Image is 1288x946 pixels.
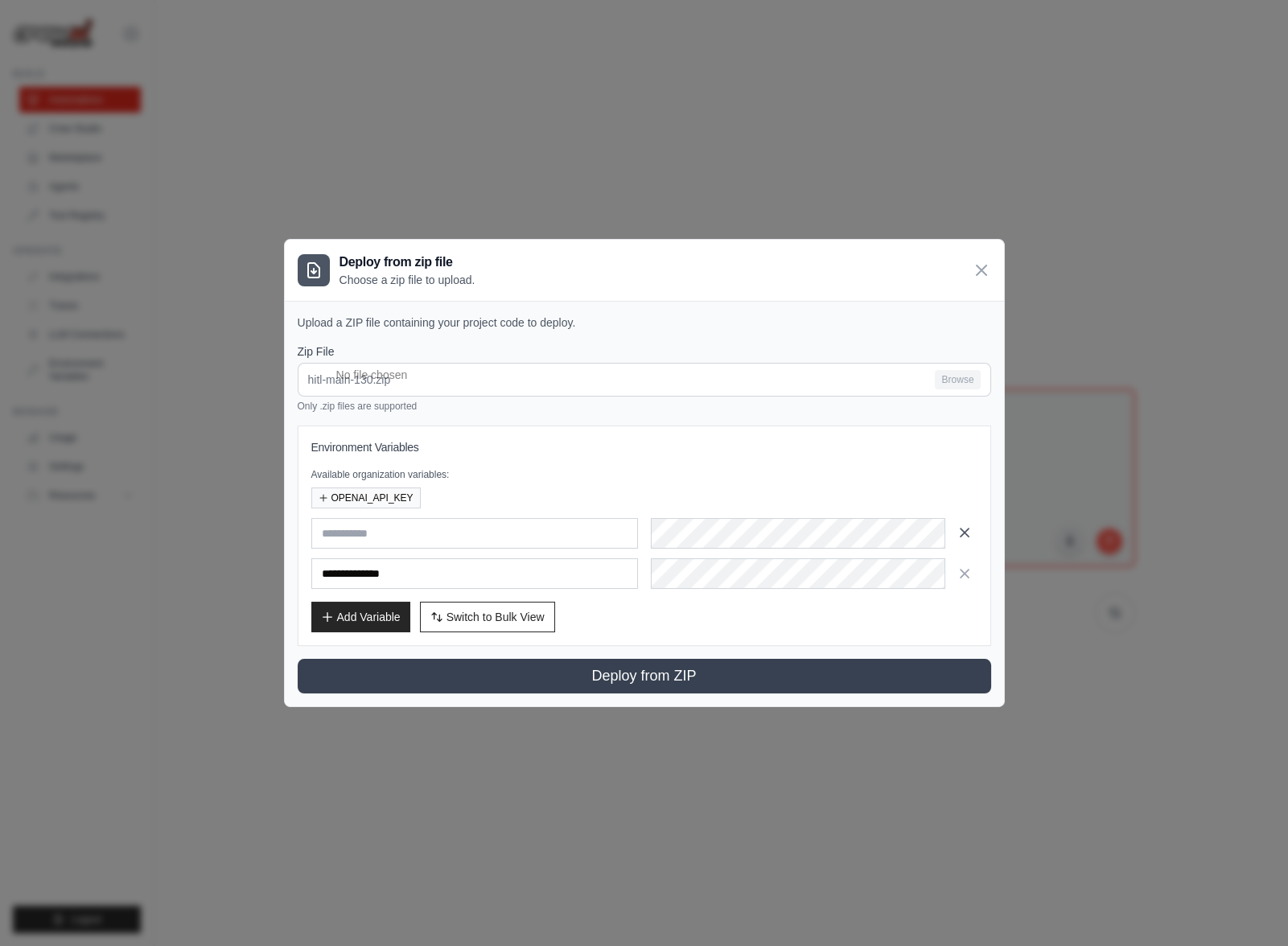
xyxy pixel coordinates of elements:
h3: Environment Variables [311,439,977,455]
h3: Deploy from zip file [339,253,475,272]
button: Deploy from ZIP [298,659,991,693]
button: OPENAI_API_KEY [311,487,421,508]
p: Upload a ZIP file containing your project code to deploy. [298,315,991,331]
span: Switch to Bulk View [446,609,545,625]
p: Only .zip files are supported [298,400,991,413]
p: Available organization variables: [311,468,977,481]
input: hitl-main-130.zip Browse [298,363,991,397]
label: Zip File [298,343,991,360]
button: Add Variable [311,602,410,632]
button: Switch to Bulk View [420,602,555,632]
p: Choose a zip file to upload. [339,272,475,288]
